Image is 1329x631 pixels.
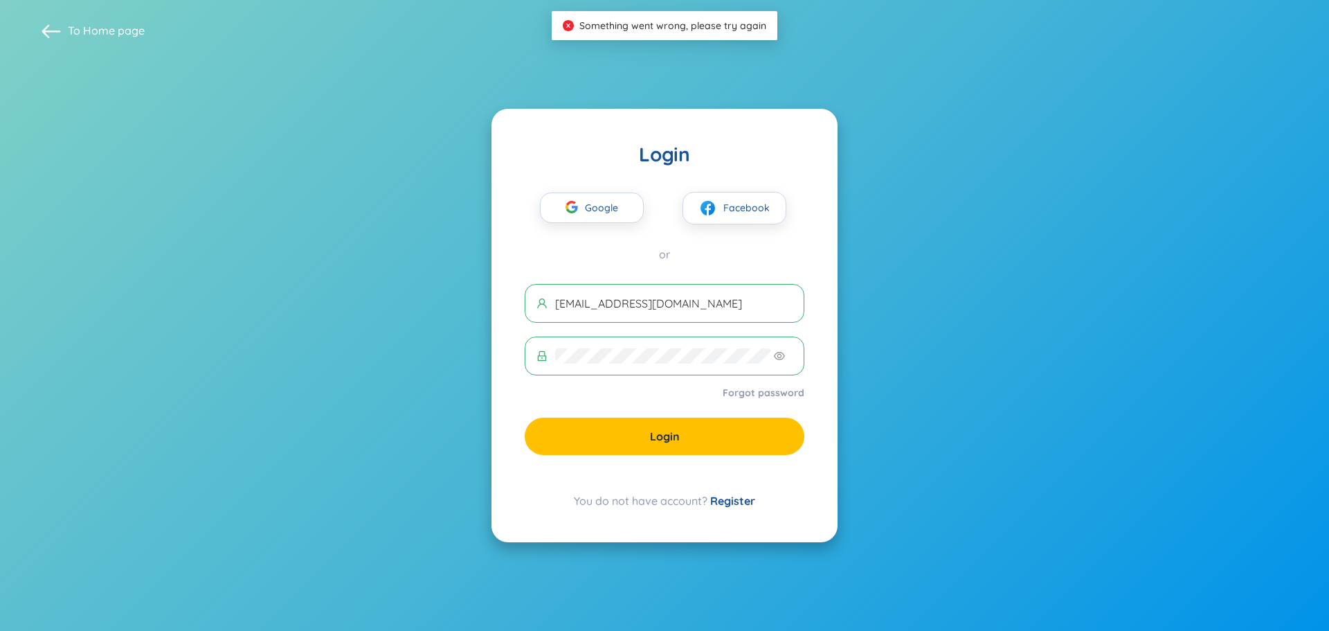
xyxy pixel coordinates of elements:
span: eye [774,350,785,362]
span: lock [536,350,548,362]
button: facebookFacebook [682,192,786,224]
img: facebook [699,199,716,217]
a: Register [710,494,755,508]
span: Google [585,193,625,222]
div: or [525,247,804,262]
span: Something went wrong, please try again [579,19,766,32]
div: Login [525,142,804,167]
div: You do not have account? [525,492,804,509]
span: close-circle [563,20,574,31]
span: To [68,23,145,38]
span: Facebook [723,200,770,215]
a: Forgot password [723,386,804,400]
span: user [536,298,548,309]
button: Google [540,193,644,223]
button: Login [525,418,804,455]
input: Username or Email [555,296,793,311]
a: Home page [83,24,145,37]
span: Login [650,429,680,444]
